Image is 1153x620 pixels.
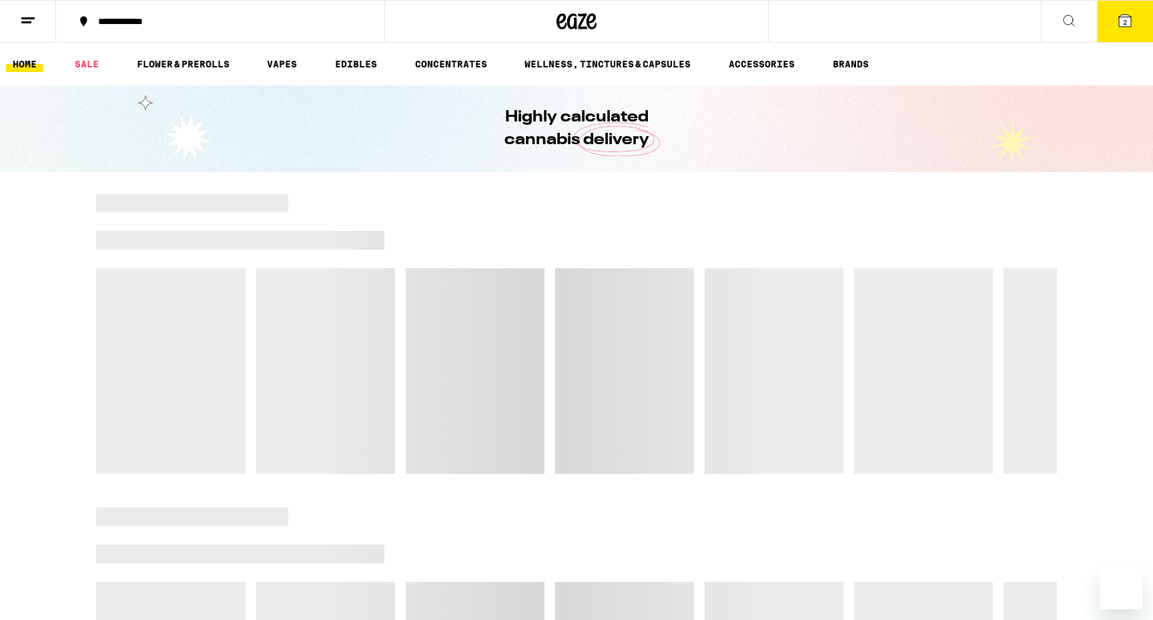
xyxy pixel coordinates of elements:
iframe: Button to launch messaging window [1100,567,1142,609]
a: ACCESSORIES [722,56,801,72]
span: 2 [1123,18,1127,26]
button: 2 [1097,1,1153,42]
a: EDIBLES [328,56,384,72]
a: WELLNESS, TINCTURES & CAPSULES [518,56,697,72]
a: BRANDS [826,56,875,72]
h1: Highly calculated cannabis delivery [466,106,687,151]
a: FLOWER & PREROLLS [130,56,236,72]
a: VAPES [260,56,304,72]
a: HOME [6,56,43,72]
a: CONCENTRATES [408,56,494,72]
a: SALE [68,56,105,72]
